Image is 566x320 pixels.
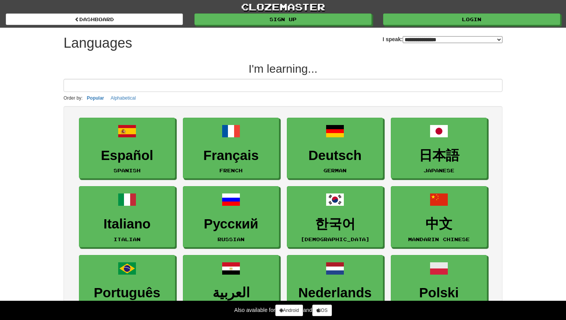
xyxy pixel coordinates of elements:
[218,237,244,242] small: Russian
[291,148,379,163] h3: Deutsch
[64,62,502,75] h2: I'm learning...
[275,305,303,316] a: Android
[6,13,183,25] a: dashboard
[83,217,171,232] h3: Italiano
[187,148,275,163] h3: Français
[64,35,132,51] h1: Languages
[79,118,175,179] a: EspañolSpanish
[323,168,347,173] small: German
[395,148,483,163] h3: 日本語
[114,168,141,173] small: Spanish
[64,95,83,101] small: Order by:
[219,168,243,173] small: French
[79,186,175,247] a: ItalianoItalian
[408,237,470,242] small: Mandarin Chinese
[403,36,502,43] select: I speak:
[291,285,379,300] h3: Nederlands
[424,168,454,173] small: Japanese
[395,285,483,300] h3: Polski
[83,148,171,163] h3: Español
[108,94,138,102] button: Alphabetical
[287,255,383,316] a: NederlandsDutch
[194,13,372,25] a: Sign up
[183,118,279,179] a: FrançaisFrench
[183,186,279,247] a: РусскийRussian
[383,35,502,43] label: I speak:
[391,186,487,247] a: 中文Mandarin Chinese
[287,118,383,179] a: DeutschGerman
[391,118,487,179] a: 日本語Japanese
[395,217,483,232] h3: 中文
[85,94,107,102] button: Popular
[383,13,560,25] a: Login
[79,255,175,316] a: PortuguêsPortuguese
[312,305,332,316] a: iOS
[83,285,171,300] h3: Português
[301,237,370,242] small: [DEMOGRAPHIC_DATA]
[187,285,275,300] h3: العربية
[287,186,383,247] a: 한국어[DEMOGRAPHIC_DATA]
[391,255,487,316] a: PolskiPolish
[291,217,379,232] h3: 한국어
[187,217,275,232] h3: Русский
[114,237,141,242] small: Italian
[183,255,279,316] a: العربيةArabic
